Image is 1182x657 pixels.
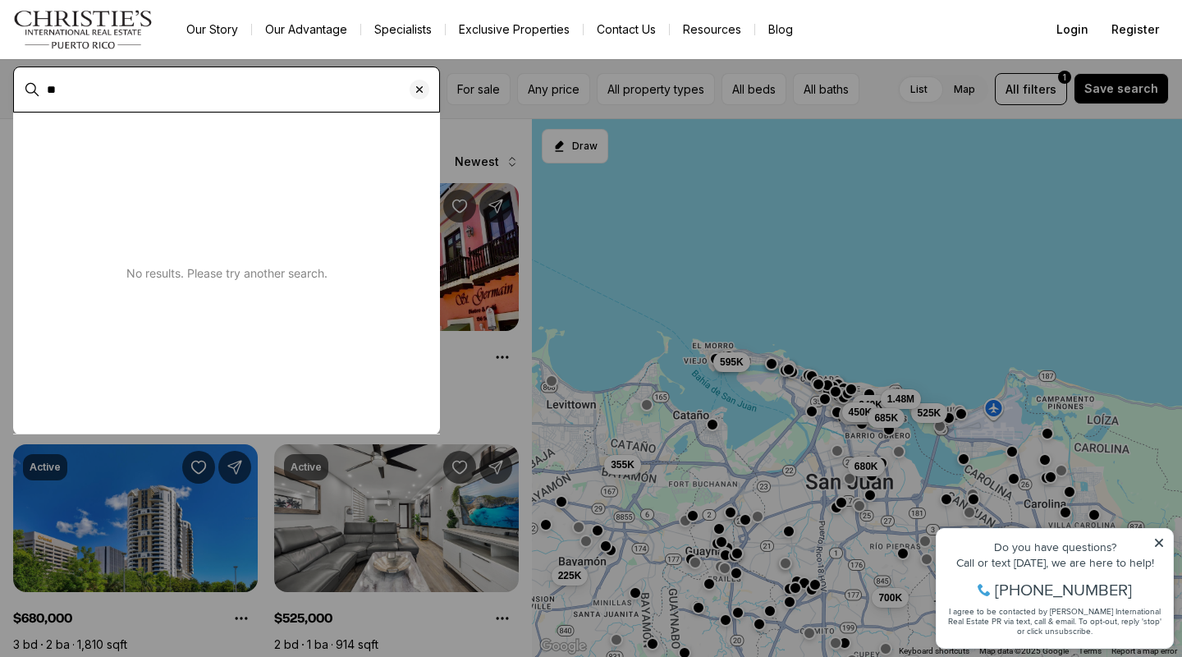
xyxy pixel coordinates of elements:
a: Our Story [173,18,251,41]
button: Login [1047,13,1098,46]
a: Resources [670,18,754,41]
div: Do you have questions? [17,37,237,48]
a: Specialists [361,18,445,41]
button: Register [1102,13,1169,46]
a: Exclusive Properties [446,18,583,41]
button: Contact Us [584,18,669,41]
div: Call or text [DATE], we are here to help! [17,53,237,64]
p: No results. Please try another search. [13,267,440,280]
a: Blog [755,18,806,41]
button: Clear search input [410,67,439,112]
img: logo [13,10,153,49]
a: Our Advantage [252,18,360,41]
span: Login [1056,23,1088,36]
span: [PHONE_NUMBER] [67,77,204,94]
span: I agree to be contacted by [PERSON_NAME] International Real Estate PR via text, call & email. To ... [21,101,234,132]
span: Register [1111,23,1159,36]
